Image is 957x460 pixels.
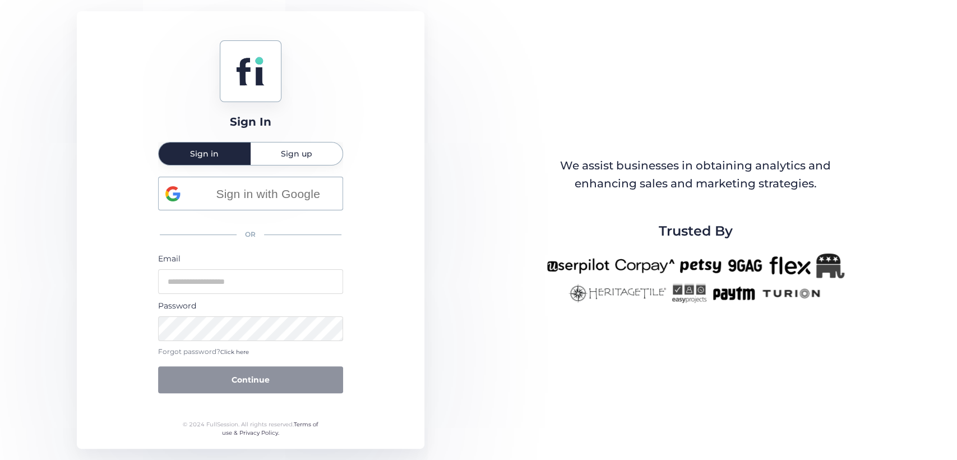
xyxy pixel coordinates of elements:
[281,150,312,158] span: Sign up
[547,157,843,192] div: We assist businesses in obtaining analytics and enhancing sales and marketing strategies.
[727,254,764,278] img: 9gag-new.png
[615,254,674,278] img: corpay-new.png
[158,347,343,357] div: Forgot password?
[158,252,343,265] div: Email
[769,254,811,278] img: flex-new.png
[158,366,343,393] button: Continue
[658,220,732,242] span: Trusted By
[568,284,666,303] img: heritagetile-new.png
[230,113,271,131] div: Sign In
[220,348,249,356] span: Click here
[190,150,219,158] span: Sign in
[178,420,323,438] div: © 2024 FullSession. All rights reserved.
[816,254,844,278] img: Republicanlogo-bw.png
[158,223,343,247] div: OR
[712,284,755,303] img: paytm-new.png
[201,185,336,203] span: Sign in with Google
[547,254,609,278] img: userpilot-new.png
[680,254,721,278] img: petsy-new.png
[158,300,343,312] div: Password
[672,284,706,303] img: easyprojects-new.png
[761,284,822,303] img: turion-new.png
